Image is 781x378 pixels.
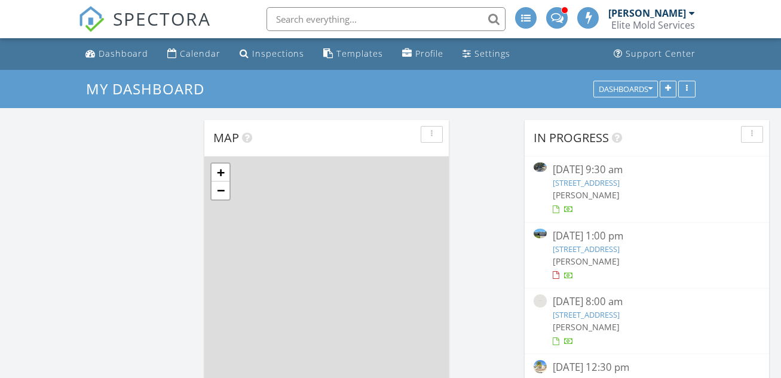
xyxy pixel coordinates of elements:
div: Dashboards [599,85,653,93]
a: [STREET_ADDRESS] [553,244,620,254]
span: In Progress [534,130,609,146]
a: [STREET_ADDRESS] [553,177,620,188]
img: streetview [534,360,547,373]
a: [STREET_ADDRESS] [553,309,620,320]
a: Inspections [235,43,309,65]
a: Templates [318,43,388,65]
div: Inspections [252,48,304,59]
a: SPECTORA [78,16,211,41]
img: 9357670%2Fcover_photos%2F5vuSRvuCx9xBshtCeaEI%2Fsmall.jpg [534,229,547,238]
span: Map [213,130,239,146]
button: Dashboards [593,81,658,97]
a: Calendar [163,43,225,65]
img: 9344564%2Fcover_photos%2F2kkRMqSSjpMpkT0DEF0C%2Fsmall.jpg [534,162,547,172]
div: Calendar [180,48,220,59]
div: [DATE] 1:00 pm [553,229,742,244]
a: Settings [458,43,515,65]
div: Templates [336,48,383,59]
span: [PERSON_NAME] [553,256,620,267]
a: Profile [397,43,448,65]
span: SPECTORA [113,6,211,31]
img: The Best Home Inspection Software - Spectora [78,6,105,32]
div: [DATE] 8:00 am [553,294,742,309]
div: [DATE] 9:30 am [553,162,742,177]
span: [PERSON_NAME] [553,321,620,333]
span: [PERSON_NAME] [553,189,620,201]
a: [DATE] 9:30 am [STREET_ADDRESS] [PERSON_NAME] [534,162,760,216]
a: Zoom out [212,182,229,199]
a: [DATE] 1:00 pm [STREET_ADDRESS] [PERSON_NAME] [534,229,760,282]
a: Support Center [609,43,700,65]
div: Profile [415,48,443,59]
img: streetview [534,294,547,308]
div: Elite Mold Services [611,19,695,31]
div: Settings [474,48,510,59]
div: [PERSON_NAME] [608,7,686,19]
a: [DATE] 8:00 am [STREET_ADDRESS] [PERSON_NAME] [534,294,760,348]
div: [DATE] 12:30 pm [553,360,742,375]
div: Dashboard [99,48,148,59]
a: Dashboard [81,43,153,65]
div: Support Center [626,48,696,59]
a: Zoom in [212,164,229,182]
a: My Dashboard [86,79,215,99]
input: Search everything... [267,7,506,31]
